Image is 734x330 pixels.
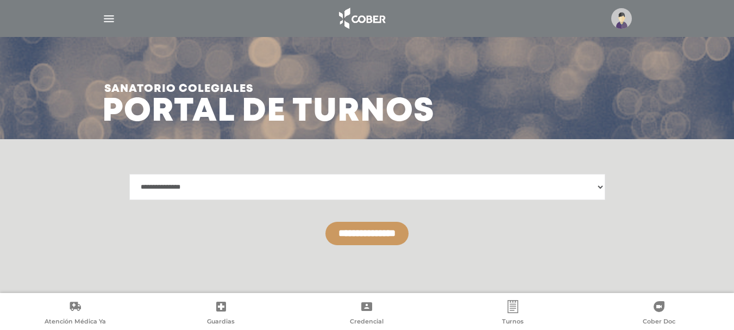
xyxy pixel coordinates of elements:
img: logo_cober_home-white.png [333,5,390,32]
span: Cober Doc [643,317,675,327]
span: Sanatorio colegiales [104,75,435,103]
a: Cober Doc [586,300,732,328]
span: Turnos [502,317,524,327]
img: profile-placeholder.svg [611,8,632,29]
span: Guardias [207,317,235,327]
a: Atención Médica Ya [2,300,148,328]
a: Turnos [440,300,586,328]
a: Guardias [148,300,294,328]
img: Cober_menu-lines-white.svg [102,12,116,26]
h3: Portal de turnos [102,75,435,126]
a: Credencial [294,300,440,328]
span: Atención Médica Ya [45,317,106,327]
span: Credencial [350,317,384,327]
